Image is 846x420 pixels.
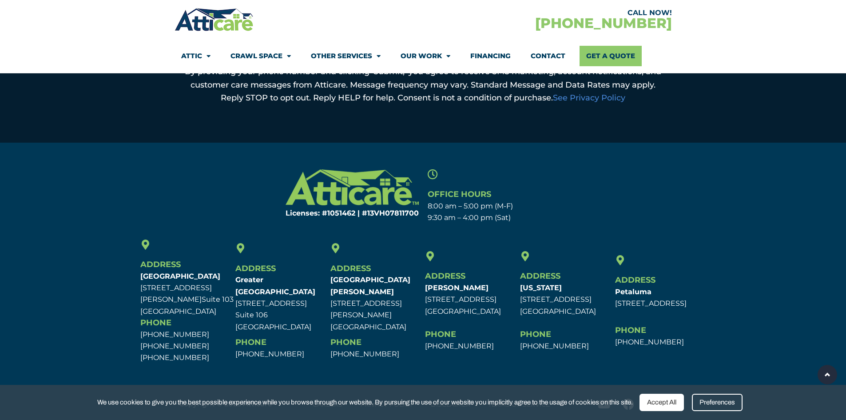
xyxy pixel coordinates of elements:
[425,282,516,317] p: [STREET_ADDRESS] [GEOGRAPHIC_DATA]
[531,46,565,66] a: Contact
[235,264,276,273] span: Address
[140,271,231,317] p: [STREET_ADDRESS][PERSON_NAME] [GEOGRAPHIC_DATA]
[423,9,672,16] div: CALL NOW!
[330,337,361,347] span: Phone
[311,46,381,66] a: Other Services
[615,286,706,310] p: [STREET_ADDRESS]
[520,284,562,292] b: [US_STATE]
[330,274,421,332] p: [STREET_ADDRESS][PERSON_NAME] [GEOGRAPHIC_DATA]
[615,275,655,285] span: Address
[140,318,171,328] span: Phone
[425,329,456,339] span: Phone
[520,271,560,281] span: Address
[140,272,220,280] b: [GEOGRAPHIC_DATA]
[615,288,651,296] b: Petaluma
[202,295,234,304] span: Suite 103
[639,394,684,411] div: Accept All
[97,397,633,408] span: We use cookies to give you the best possible experience while you browse through our website. By ...
[235,337,266,347] span: Phone
[470,46,511,66] a: Financing
[181,46,665,66] nav: Menu
[181,46,211,66] a: Attic
[230,46,291,66] a: Crawl Space
[425,284,489,292] b: [PERSON_NAME]
[692,394,743,411] div: Preferences
[520,282,611,317] p: [STREET_ADDRESS] [GEOGRAPHIC_DATA]
[235,276,315,296] b: Greater [GEOGRAPHIC_DATA]
[428,189,491,199] span: Office Hours
[615,325,646,335] span: Phone
[428,200,587,224] p: 8:00 am – 5:00 pm (M-F) 9:30 am – 4:00 pm (Sat)
[520,329,551,339] span: Phone
[580,46,642,66] a: Get A Quote
[425,271,465,281] span: Address
[179,65,667,105] p: By providing your phone number and clicking ‘Submit,’ you agree to receive SMS marketing, account...
[401,46,450,66] a: Our Work
[330,276,410,296] b: [GEOGRAPHIC_DATA][PERSON_NAME]
[330,264,371,273] span: Address
[553,93,625,103] a: See Privacy Policy
[259,210,419,217] h6: Licenses: #1051462 | #13VH078117​00
[235,274,326,332] p: [STREET_ADDRESS] Suite 106 [GEOGRAPHIC_DATA]
[140,260,181,269] span: Address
